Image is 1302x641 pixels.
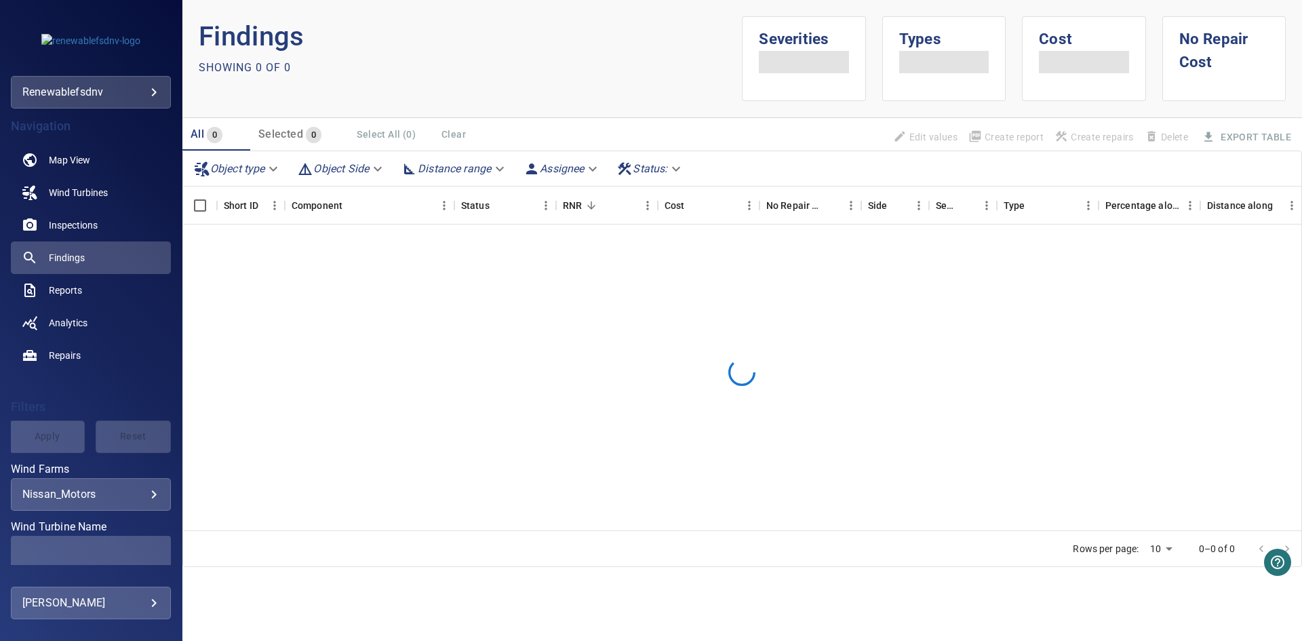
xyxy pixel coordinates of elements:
[822,196,841,215] button: Sort
[861,187,929,225] div: Side
[49,218,98,232] span: Inspections
[11,144,171,176] a: map noActive
[217,187,285,225] div: Short ID
[611,157,689,180] div: Status:
[536,195,556,216] button: Menu
[49,349,81,362] span: Repairs
[313,162,369,175] em: Object Side
[1145,539,1177,559] div: 10
[1105,187,1180,225] div: Percentage along
[958,196,976,215] button: Sort
[540,162,584,175] em: Assignee
[868,187,888,225] div: Side
[739,195,759,216] button: Menu
[1049,125,1139,149] span: Apply the latest inspection filter to create repairs
[1039,17,1128,51] h1: Cost
[1248,538,1300,560] nav: pagination navigation
[909,195,929,216] button: Menu
[11,119,171,133] h4: Navigation
[582,196,601,215] button: Sort
[258,128,303,140] span: Selected
[11,339,171,372] a: repairs noActive
[49,186,108,199] span: Wind Turbines
[11,307,171,339] a: analytics noActive
[929,187,997,225] div: Severity
[11,522,171,532] label: Wind Turbine Name
[997,187,1099,225] div: Type
[1200,187,1302,225] div: Distance along
[342,196,361,215] button: Sort
[11,400,171,414] h4: Filters
[207,128,222,143] span: 0
[841,195,861,216] button: Menu
[899,17,989,51] h1: Types
[976,195,997,216] button: Menu
[41,34,140,47] img: renewablefsdnv-logo
[1282,195,1302,216] button: Menu
[1207,187,1273,225] div: Distance along
[888,125,963,149] span: Findings that are included in repair orders will not be updated
[1199,542,1235,556] p: 0–0 of 0
[633,162,667,175] em: Status :
[11,76,171,109] div: renewablefsdnv
[1099,187,1200,225] div: Percentage along
[490,196,509,215] button: Sort
[518,157,606,180] div: Assignee
[766,187,822,225] div: Projected additional costs incurred by waiting 1 year to repair. This is a function of possible i...
[292,157,391,180] div: Object Side
[1139,125,1193,149] span: Findings that are included in repair orders can not be deleted
[22,488,159,501] div: Nissan_Motors
[199,60,291,76] p: Showing 0 of 0
[306,128,321,143] span: 0
[224,187,258,225] div: Short ID
[11,209,171,241] a: inspections noActive
[285,187,454,225] div: Component
[191,128,204,140] span: All
[210,162,265,175] em: Object type
[49,316,87,330] span: Analytics
[49,284,82,297] span: Reports
[11,274,171,307] a: reports noActive
[22,592,159,614] div: [PERSON_NAME]
[264,195,285,216] button: Menu
[189,157,287,180] div: Object type
[454,187,556,225] div: Status
[49,251,85,265] span: Findings
[658,187,759,225] div: Cost
[936,187,958,225] div: Severity
[418,162,491,175] em: Distance range
[11,478,171,511] div: Wind Farms
[665,187,685,225] div: The base labour and equipment costs to repair the finding. Does not include the loss of productio...
[434,195,454,216] button: Menu
[637,195,658,216] button: Menu
[563,187,582,225] div: Repair Now Ratio: The ratio of the additional incurred cost of repair in 1 year and the cost of r...
[49,153,90,167] span: Map View
[11,176,171,209] a: windturbines noActive
[1078,195,1099,216] button: Menu
[1179,17,1269,73] h1: No Repair Cost
[556,187,658,225] div: RNR
[1004,187,1025,225] div: Type
[1180,195,1200,216] button: Menu
[11,464,171,475] label: Wind Farms
[1073,542,1139,556] p: Rows per page:
[461,187,490,225] div: Status
[684,196,703,215] button: Sort
[292,187,342,225] div: Component
[22,81,159,103] div: renewablefsdnv
[199,16,743,57] p: Findings
[396,157,513,180] div: Distance range
[759,17,848,51] h1: Severities
[759,187,861,225] div: No Repair Cost
[11,241,171,274] a: findings active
